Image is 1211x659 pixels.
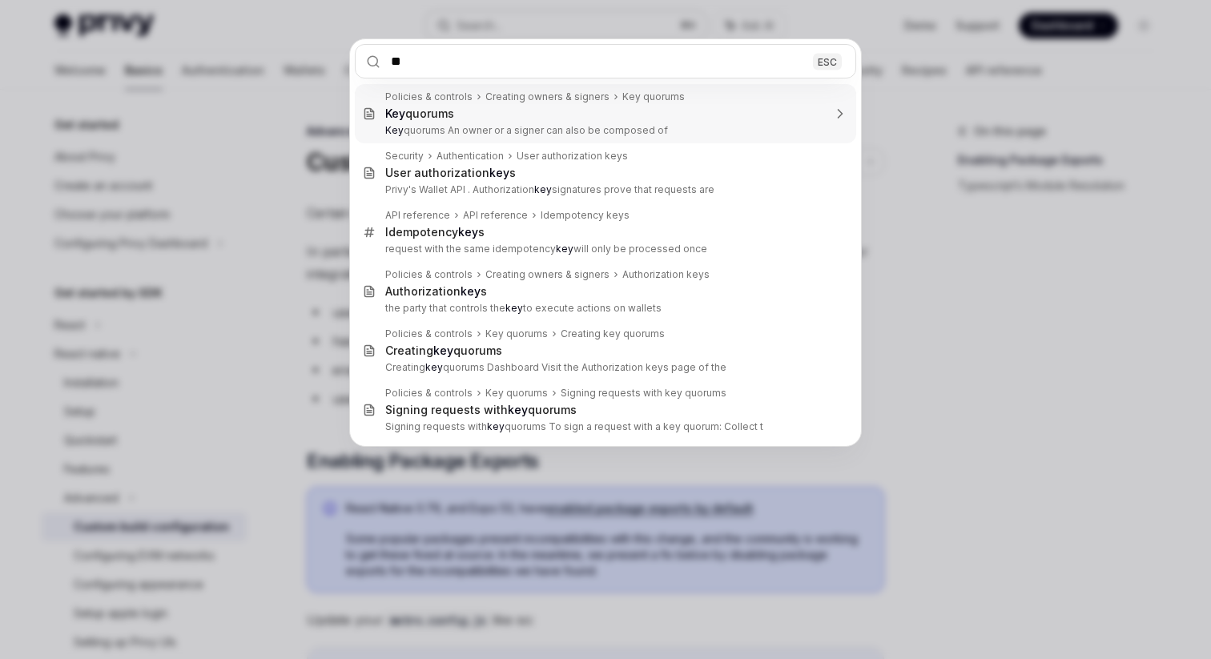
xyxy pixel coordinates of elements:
[458,225,478,239] b: key
[561,327,665,340] div: Creating key quorums
[385,387,473,400] div: Policies & controls
[425,361,443,373] b: key
[622,268,710,281] div: Authorization keys
[385,420,823,433] p: Signing requests with quorums To sign a request with a key quorum: Collect t
[385,90,473,103] div: Policies & controls
[385,209,450,222] div: API reference
[485,90,610,103] div: Creating owners & signers
[385,327,473,340] div: Policies & controls
[541,209,630,222] div: Idempotency keys
[437,150,504,163] div: Authentication
[487,420,505,432] b: key
[385,243,823,255] p: request with the same idempotency will only be processed once
[556,243,573,255] b: key
[385,302,823,315] p: the party that controls the to execute actions on wallets
[385,268,473,281] div: Policies & controls
[485,327,548,340] div: Key quorums
[385,150,424,163] div: Security
[385,106,405,120] b: Key
[385,106,454,121] div: quorums
[461,284,481,298] b: key
[485,268,610,281] div: Creating owners & signers
[385,344,502,358] div: Creating quorums
[433,344,453,357] b: key
[385,166,516,180] div: User authorization s
[505,302,523,314] b: key
[489,166,509,179] b: key
[561,387,726,400] div: Signing requests with key quorums
[385,361,823,374] p: Creating quorums Dashboard Visit the Authorization keys page of the
[517,150,628,163] div: User authorization keys
[622,90,685,103] div: Key quorums
[534,183,552,195] b: key
[385,124,404,136] b: Key
[813,53,842,70] div: ESC
[385,225,485,239] div: Idempotency s
[485,387,548,400] div: Key quorums
[385,284,487,299] div: Authorization s
[463,209,528,222] div: API reference
[385,124,823,137] p: quorums An owner or a signer can also be composed of
[385,183,823,196] p: Privy's Wallet API . Authorization signatures prove that requests are
[508,403,528,416] b: key
[385,403,577,417] div: Signing requests with quorums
